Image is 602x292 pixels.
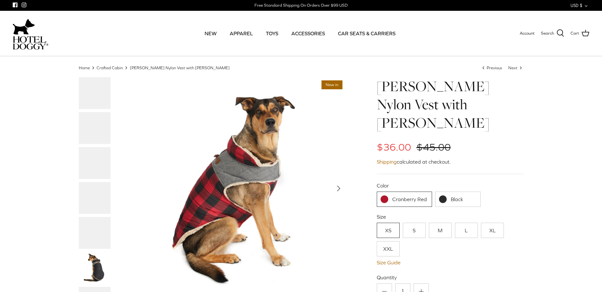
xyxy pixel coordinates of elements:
[487,65,502,70] span: Previous
[13,17,48,50] a: hoteldoggycom
[377,213,524,220] label: Size
[254,1,348,10] a: Free Standard Shipping On Orders Over $99 USD
[377,274,524,281] label: Quantity
[199,23,222,44] a: NEW
[455,223,478,238] a: L
[94,23,506,44] div: Primary navigation
[286,23,331,44] a: ACCESSORIES
[97,65,123,70] a: Crafted Cabin
[377,158,524,166] div: calculated at checkout.
[377,182,524,189] label: Color
[22,3,26,7] a: Instagram
[377,241,400,256] a: XXL
[79,65,524,71] nav: Breadcrumbs
[429,223,452,238] a: M
[403,223,426,238] a: S
[520,31,535,36] span: Account
[481,223,504,238] a: XL
[481,65,504,70] a: Previous
[321,80,342,90] span: New in
[571,29,589,37] a: Cart
[416,141,451,153] span: $45.00
[79,65,90,70] a: Home
[520,30,535,37] a: Account
[130,65,230,70] a: [PERSON_NAME] Nylon Vest with [PERSON_NAME]
[377,260,524,266] a: Size Guide
[332,23,401,44] a: CAR SEATS & CARRIERS
[13,3,17,7] a: Facebook
[13,36,48,50] img: hoteldoggycom
[541,30,554,37] span: Search
[377,192,432,207] a: Cranberry Red
[377,223,400,238] a: XS
[571,30,579,37] span: Cart
[541,29,564,37] a: Search
[260,23,284,44] a: TOYS
[254,3,348,8] div: Free Standard Shipping On Orders Over $99 USD
[13,17,35,36] img: dog-icon.svg
[224,23,259,44] a: APPAREL
[377,159,397,165] a: Shipping
[377,141,411,153] span: $36.00
[508,65,524,70] a: Next
[332,181,346,195] button: Next
[377,77,524,132] h1: [PERSON_NAME] Nylon Vest with [PERSON_NAME]
[508,65,517,70] span: Next
[435,192,481,207] a: Black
